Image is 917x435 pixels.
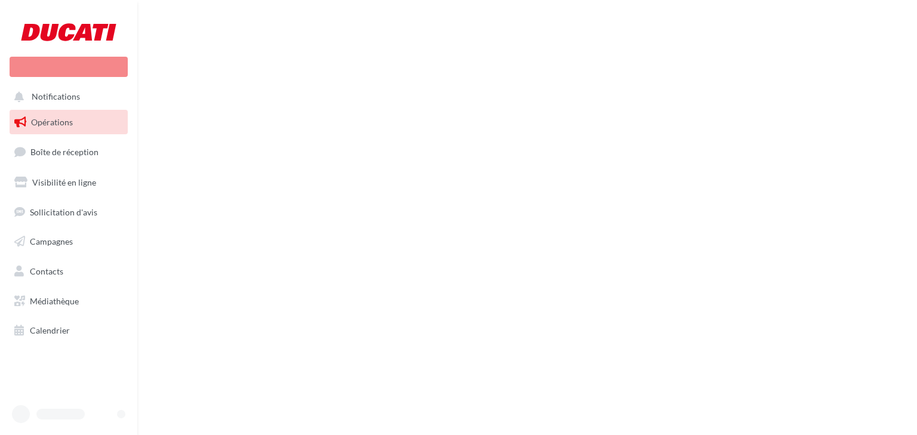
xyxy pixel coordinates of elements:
a: Sollicitation d'avis [7,200,130,225]
a: Boîte de réception [7,139,130,165]
a: Campagnes [7,229,130,254]
span: Boîte de réception [30,147,99,157]
a: Contacts [7,259,130,284]
span: Visibilité en ligne [32,177,96,187]
a: Médiathèque [7,289,130,314]
a: Opérations [7,110,130,135]
span: Médiathèque [30,296,79,306]
span: Opérations [31,117,73,127]
span: Calendrier [30,325,70,335]
a: Calendrier [7,318,130,343]
div: Nouvelle campagne [10,57,128,77]
span: Contacts [30,266,63,276]
a: Visibilité en ligne [7,170,130,195]
span: Campagnes [30,236,73,246]
span: Notifications [32,92,80,102]
span: Sollicitation d'avis [30,206,97,217]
